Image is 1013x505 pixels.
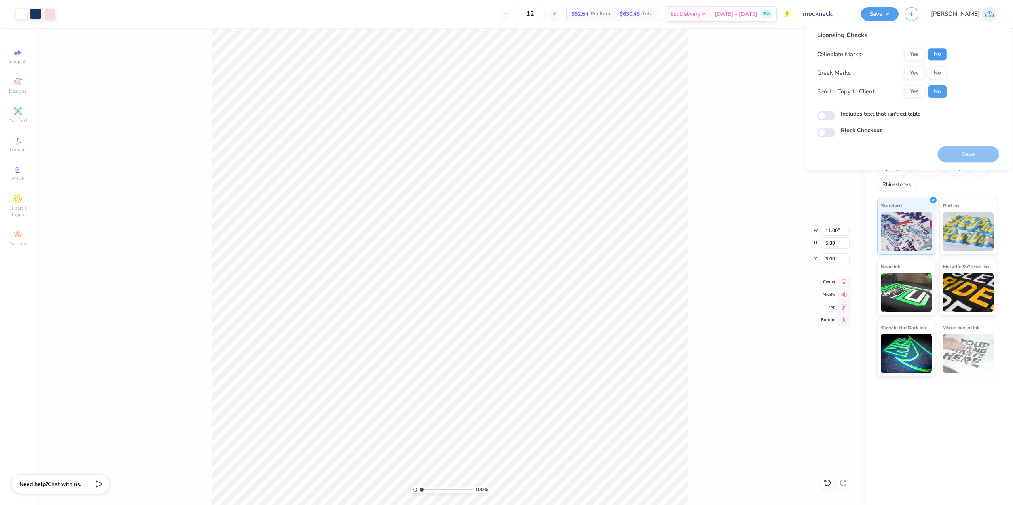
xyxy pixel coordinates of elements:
span: Standard [881,201,902,210]
span: Est. Delivery [670,10,700,18]
div: Rhinestones [877,179,916,191]
span: Glow in the Dark Ink [881,323,926,332]
span: Clipart & logos [4,205,32,218]
a: [PERSON_NAME] [931,6,997,22]
button: Yes [904,85,925,98]
span: Middle [821,292,835,297]
div: Send a Copy to Client [817,87,875,96]
span: [DATE] - [DATE] [715,10,757,18]
span: $630.48 [620,10,640,18]
span: Per Item [591,10,610,18]
span: FREE [762,11,770,17]
span: Top [821,304,835,310]
img: Metallic & Glitter Ink [943,273,994,312]
img: Josephine Amber Orros [982,6,997,22]
label: Block Checkout [841,127,882,135]
img: Glow in the Dark Ink [881,334,932,373]
button: No [928,85,947,98]
span: Add Text [8,117,27,123]
span: Image AI [9,59,27,65]
div: Licensing Checks [817,30,947,40]
img: Puff Ink [943,212,994,251]
img: Water based Ink [943,334,994,373]
button: Yes [904,48,925,61]
input: – – [515,7,546,21]
span: Greek [12,176,24,182]
span: Metallic & Glitter Ink [943,262,990,271]
span: Designs [9,88,27,94]
span: 100 % [475,486,488,493]
span: Decorate [8,241,27,247]
span: $52.54 [571,10,588,18]
img: Standard [881,212,932,251]
button: No [928,66,947,79]
img: Neon Ink [881,273,932,312]
div: Collegiate Marks [817,50,861,59]
button: No [928,48,947,61]
span: [PERSON_NAME] [931,9,980,19]
span: Chat with us. [48,480,81,488]
label: Includes text that isn't editable [841,110,921,118]
button: Save [861,7,899,21]
span: Upload [10,146,26,153]
span: Center [821,279,835,285]
div: Greek Marks [817,68,851,78]
strong: Need help? [19,480,48,488]
span: Total [642,10,654,18]
span: Water based Ink [943,323,979,332]
span: Puff Ink [943,201,960,210]
button: Yes [904,66,925,79]
input: Untitled Design [797,6,855,22]
span: Neon Ink [881,262,900,271]
span: Bottom [821,317,835,323]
